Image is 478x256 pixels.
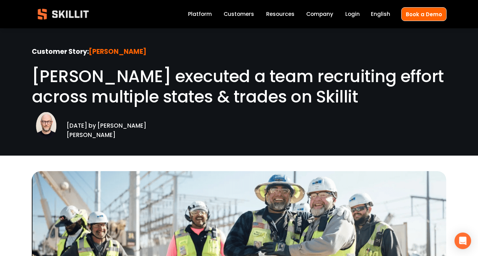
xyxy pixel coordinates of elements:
[89,47,147,58] strong: [PERSON_NAME]
[454,233,471,249] div: Open Intercom Messenger
[32,4,95,24] img: Skillit
[32,65,448,108] span: [PERSON_NAME] executed a team recruiting effort across multiple states & trades on Skillit
[188,10,212,19] a: Platform
[266,10,294,18] span: Resources
[266,10,294,19] a: folder dropdown
[371,10,390,18] span: English
[401,7,447,21] a: Book a Demo
[371,10,390,19] div: language picker
[67,112,184,140] p: [DATE] by [PERSON_NAME] [PERSON_NAME]
[224,10,254,19] a: Customers
[306,10,333,19] a: Company
[32,47,89,58] strong: Customer Story:
[345,10,360,19] a: Login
